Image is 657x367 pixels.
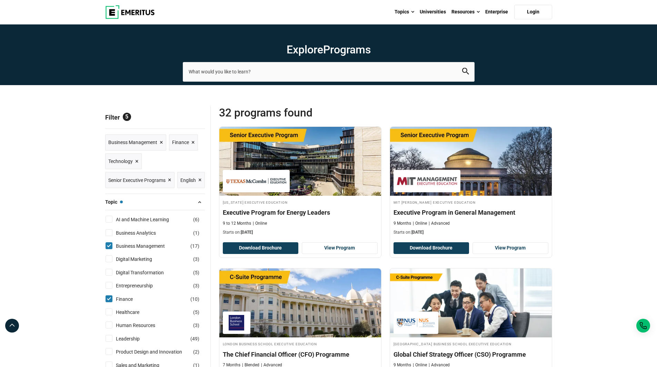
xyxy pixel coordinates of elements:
[394,199,548,205] h4: MIT [PERSON_NAME] Executive Education
[195,270,198,275] span: 5
[223,199,378,205] h4: [US_STATE] Executive Education
[190,295,199,303] span: ( )
[183,62,475,81] input: search-page
[223,242,299,254] button: Download Brochure
[397,173,457,189] img: MIT Sloan Executive Education
[462,70,469,76] a: search
[394,242,469,254] button: Download Brochure
[219,127,381,239] a: Business Management Course by Texas Executive Education - October 20, 2025 Texas Executive Educat...
[223,350,378,359] h4: The Chief Financial Officer (CFO) Programme
[190,335,199,343] span: ( )
[169,134,198,151] a: Finance ×
[394,341,548,347] h4: [GEOGRAPHIC_DATA] Business School Executive Education
[168,175,171,185] span: ×
[198,175,202,185] span: ×
[193,348,199,356] span: ( )
[105,197,205,207] button: Topic
[183,114,205,123] a: Reset all
[177,172,205,188] a: English ×
[397,315,435,330] img: National University of Singapore Business School Executive Education
[192,243,198,249] span: 17
[253,221,267,226] p: Online
[514,5,552,19] a: Login
[180,176,196,184] span: English
[193,229,199,237] span: ( )
[116,308,153,316] a: Healthcare
[411,230,424,235] span: [DATE]
[191,137,195,147] span: ×
[462,68,469,76] button: search
[105,198,123,206] span: Topic
[193,282,199,289] span: ( )
[394,230,548,235] p: Starts on:
[116,335,153,343] a: Leadership
[108,176,166,184] span: Senior Executive Programs
[193,255,199,263] span: ( )
[160,137,163,147] span: ×
[116,348,196,356] a: Product Design and Innovation
[108,157,133,165] span: Technology
[116,242,179,250] a: Business Management
[472,242,548,254] a: View Program
[302,242,378,254] a: View Program
[193,322,199,329] span: ( )
[195,217,198,222] span: 6
[195,230,198,236] span: 1
[219,127,381,196] img: Executive Program for Energy Leaders | Online Business Management Course
[323,43,371,56] span: Programs
[413,221,427,226] p: Online
[226,315,247,330] img: London Business School Executive Education
[223,230,378,235] p: Starts on:
[193,216,199,223] span: ( )
[429,221,450,226] p: Advanced
[192,296,198,302] span: 10
[192,336,198,341] span: 49
[123,113,131,121] span: 5
[195,283,198,288] span: 3
[105,153,142,170] a: Technology ×
[172,139,189,146] span: Finance
[223,341,378,347] h4: London Business School Executive Education
[394,350,548,359] h4: Global Chief Strategy Officer (CSO) Programme
[116,282,167,289] a: Entrepreneurship
[195,256,198,262] span: 3
[193,308,199,316] span: ( )
[116,295,147,303] a: Finance
[135,156,139,166] span: ×
[219,268,381,337] img: The Chief Financial Officer (CFO) Programme | Online Business Management Course
[116,255,166,263] a: Digital Marketing
[183,43,475,57] h1: Explore
[116,322,169,329] a: Human Resources
[105,172,175,188] a: Senior Executive Programs ×
[116,216,183,223] a: AI and Machine Learning
[241,230,253,235] span: [DATE]
[219,106,386,120] span: 32 Programs found
[108,139,157,146] span: Business Management
[223,208,378,217] h4: Executive Program for Energy Leaders
[394,221,411,226] p: 9 Months
[116,269,178,276] a: Digital Transformation
[223,221,251,226] p: 9 to 12 Months
[195,309,198,315] span: 5
[195,323,198,328] span: 3
[394,208,548,217] h4: Executive Program in General Management
[226,173,286,189] img: Texas Executive Education
[390,127,552,196] img: Executive Program in General Management | Online Business Management Course
[190,242,199,250] span: ( )
[105,106,205,129] p: Filter
[390,127,552,239] a: Business Management Course by MIT Sloan Executive Education - December 17, 2025 MIT Sloan Executi...
[116,229,170,237] a: Business Analytics
[105,134,166,151] a: Business Management ×
[195,349,198,355] span: 2
[390,268,552,337] img: Global Chief Strategy Officer (CSO) Programme | Online Business Management Course
[193,269,199,276] span: ( )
